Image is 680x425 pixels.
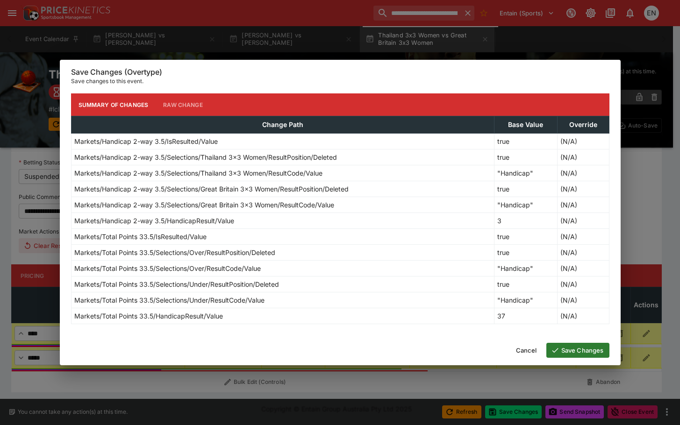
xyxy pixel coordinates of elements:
p: Markets/Handicap 2-way 3.5/IsResulted/Value [74,136,218,146]
td: 37 [494,308,558,324]
p: Markets/Handicap 2-way 3.5/Selections/Thailand 3x3 Women/ResultPosition/Deleted [74,152,337,162]
td: true [494,149,558,165]
td: (N/A) [558,149,609,165]
p: Markets/Total Points 33.5/Selections/Under/ResultCode/Value [74,295,265,305]
p: Markets/Total Points 33.5/Selections/Over/ResultCode/Value [74,263,261,273]
td: (N/A) [558,261,609,276]
td: (N/A) [558,292,609,308]
th: Change Path [71,116,494,134]
td: (N/A) [558,213,609,229]
td: "Handicap" [494,197,558,213]
td: "Handicap" [494,292,558,308]
th: Override [558,116,609,134]
p: Markets/Total Points 33.5/HandicapResult/Value [74,311,223,321]
th: Base Value [494,116,558,134]
h6: Save Changes (Overtype) [71,67,609,77]
td: true [494,276,558,292]
td: "Handicap" [494,261,558,276]
td: (N/A) [558,308,609,324]
td: (N/A) [558,165,609,181]
td: (N/A) [558,197,609,213]
td: (N/A) [558,134,609,149]
p: Markets/Handicap 2-way 3.5/Selections/Thailand 3x3 Women/ResultCode/Value [74,168,322,178]
p: Markets/Handicap 2-way 3.5/Selections/Great Britain 3x3 Women/ResultPosition/Deleted [74,184,349,194]
td: (N/A) [558,229,609,245]
p: Markets/Total Points 33.5/IsResulted/Value [74,232,207,241]
button: Summary of Changes [71,93,156,116]
td: (N/A) [558,245,609,261]
td: true [494,181,558,197]
td: true [494,245,558,261]
td: (N/A) [558,181,609,197]
td: true [494,229,558,245]
td: 3 [494,213,558,229]
p: Markets/Handicap 2-way 3.5/HandicapResult/Value [74,216,234,226]
p: Markets/Total Points 33.5/Selections/Under/ResultPosition/Deleted [74,279,279,289]
td: "Handicap" [494,165,558,181]
p: Markets/Handicap 2-way 3.5/Selections/Great Britain 3x3 Women/ResultCode/Value [74,200,334,210]
td: true [494,134,558,149]
button: Cancel [510,343,543,358]
td: (N/A) [558,276,609,292]
button: Raw Change [156,93,210,116]
p: Save changes to this event. [71,77,609,86]
p: Markets/Total Points 33.5/Selections/Over/ResultPosition/Deleted [74,248,275,257]
button: Save Changes [546,343,609,358]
